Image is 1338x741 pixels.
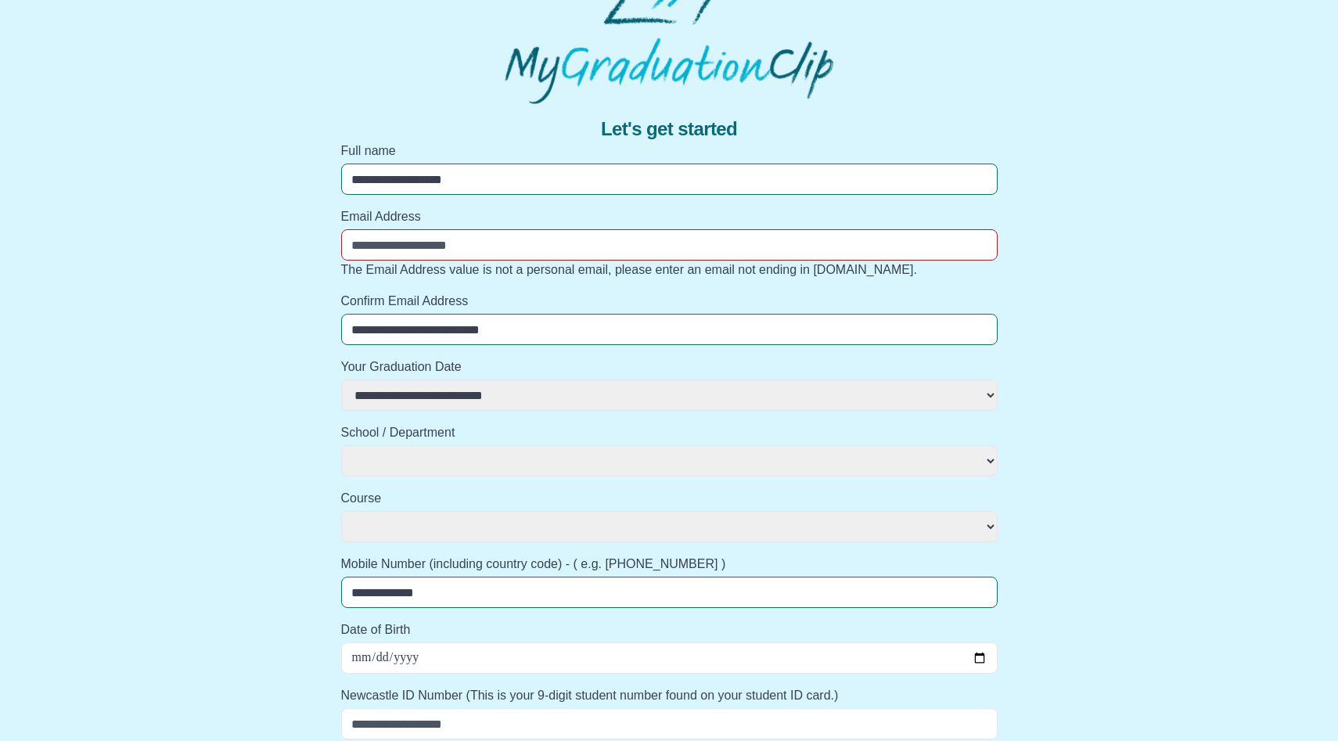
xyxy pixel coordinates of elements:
label: Confirm Email Address [341,292,998,311]
label: Mobile Number (including country code) - ( e.g. [PHONE_NUMBER] ) [341,555,998,574]
span: Let's get started [601,117,737,142]
label: School / Department [341,423,998,442]
label: Date of Birth [341,620,998,639]
label: Course [341,489,998,508]
label: Newcastle ID Number (This is your 9-digit student number found on your student ID card.) [341,686,998,705]
span: The Email Address value is not a personal email, please enter an email not ending in [DOMAIN_NAME]. [341,263,917,276]
label: Your Graduation Date [341,358,998,376]
label: Full name [341,142,998,160]
label: Email Address [341,207,998,226]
